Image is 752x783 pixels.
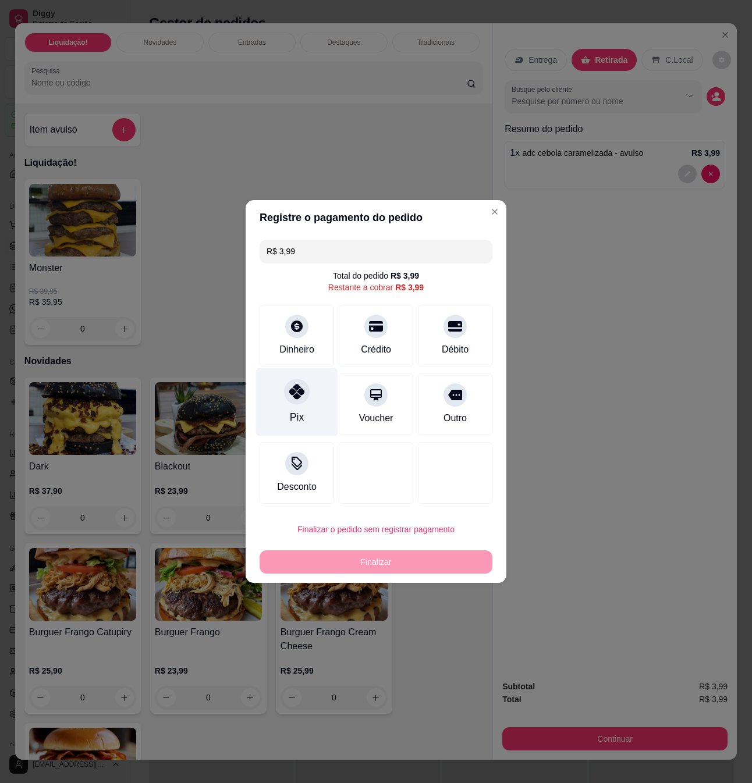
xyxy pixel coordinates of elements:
[359,411,393,425] div: Voucher
[442,343,469,357] div: Débito
[246,200,506,235] header: Registre o pagamento do pedido
[267,240,485,263] input: Ex.: hambúrguer de cordeiro
[277,480,317,494] div: Desconto
[444,411,467,425] div: Outro
[328,282,424,293] div: Restante a cobrar
[361,343,391,357] div: Crédito
[485,202,504,221] button: Close
[395,282,424,293] div: R$ 3,99
[260,518,492,541] button: Finalizar o pedido sem registrar pagamento
[333,270,419,282] div: Total do pedido
[279,343,314,357] div: Dinheiro
[391,270,419,282] div: R$ 3,99
[290,410,304,425] div: Pix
